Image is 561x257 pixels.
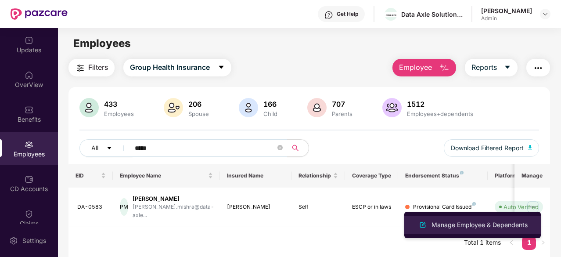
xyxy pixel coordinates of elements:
img: New Pazcare Logo [11,8,68,20]
img: svg+xml;base64,PHN2ZyB4bWxucz0iaHR0cDovL3d3dy53My5vcmcvMjAwMC9zdmciIHhtbG5zOnhsaW5rPSJodHRwOi8vd3... [382,98,402,117]
img: svg+xml;base64,PHN2ZyB4bWxucz0iaHR0cDovL3d3dy53My5vcmcvMjAwMC9zdmciIHdpZHRoPSIyNCIgaGVpZ2h0PSIyNC... [75,63,86,73]
th: Insured Name [220,164,291,188]
img: svg+xml;base64,PHN2ZyBpZD0iQ2xhaW0iIHhtbG5zPSJodHRwOi8vd3d3LnczLm9yZy8yMDAwL3N2ZyIgd2lkdGg9IjIwIi... [25,210,33,218]
span: search [287,145,304,152]
div: Child [262,110,279,117]
th: Relationship [291,164,345,188]
button: Download Filtered Report [444,139,539,157]
li: Previous Page [504,236,518,250]
div: DA-0583 [77,203,106,211]
li: Total 1 items [464,236,501,250]
div: Spouse [187,110,211,117]
div: Employees [102,110,136,117]
button: Reportscaret-down [465,59,518,76]
div: PM [120,198,128,216]
img: svg+xml;base64,PHN2ZyB4bWxucz0iaHR0cDovL3d3dy53My5vcmcvMjAwMC9zdmciIHhtbG5zOnhsaW5rPSJodHRwOi8vd3... [239,98,258,117]
th: Coverage Type [345,164,399,188]
img: manageButton [526,200,540,214]
div: Self [298,203,338,211]
button: left [504,236,518,250]
span: Employee Name [120,172,206,179]
img: svg+xml;base64,PHN2ZyB4bWxucz0iaHR0cDovL3d3dy53My5vcmcvMjAwMC9zdmciIHhtbG5zOnhsaW5rPSJodHRwOi8vd3... [307,98,327,117]
th: EID [68,164,113,188]
button: Group Health Insurancecaret-down [123,59,231,76]
img: svg+xml;base64,PHN2ZyB4bWxucz0iaHR0cDovL3d3dy53My5vcmcvMjAwMC9zdmciIHhtbG5zOnhsaW5rPSJodHRwOi8vd3... [79,98,99,117]
a: 1 [522,236,536,249]
div: Settings [20,236,49,245]
span: Download Filtered Report [451,143,524,153]
img: svg+xml;base64,PHN2ZyBpZD0iQmVuZWZpdHMiIHhtbG5zPSJodHRwOi8vd3d3LnczLm9yZy8yMDAwL3N2ZyIgd2lkdGg9Ij... [25,105,33,114]
div: 707 [330,100,354,109]
img: svg+xml;base64,PHN2ZyBpZD0iSGVscC0zMngzMiIgeG1sbnM9Imh0dHA6Ly93d3cudzMub3JnLzIwMDAvc3ZnIiB3aWR0aD... [324,11,333,19]
span: caret-down [106,145,112,152]
button: Employee [392,59,456,76]
span: Filters [88,62,108,73]
span: right [540,240,546,245]
div: [PERSON_NAME].mishra@data-axle... [133,203,214,220]
div: [PERSON_NAME] [481,7,532,15]
div: Admin [481,15,532,22]
img: svg+xml;base64,PHN2ZyBpZD0iVXBkYXRlZCIgeG1sbnM9Imh0dHA6Ly93d3cudzMub3JnLzIwMDAvc3ZnIiB3aWR0aD0iMj... [25,36,33,45]
li: 1 [522,236,536,250]
div: Auto Verified [503,203,539,211]
th: Manage [514,164,550,188]
img: svg+xml;base64,PHN2ZyB4bWxucz0iaHR0cDovL3d3dy53My5vcmcvMjAwMC9zdmciIHhtbG5zOnhsaW5rPSJodHRwOi8vd3... [417,220,428,230]
div: Data Axle Solutions Private Limited [401,10,463,18]
div: Parents [330,110,354,117]
span: Relationship [298,172,331,179]
div: 206 [187,100,211,109]
span: left [509,240,514,245]
span: Employee [399,62,432,73]
span: close-circle [277,145,283,150]
span: EID [76,172,100,179]
button: right [536,236,550,250]
button: search [287,139,309,157]
img: svg+xml;base64,PHN2ZyB4bWxucz0iaHR0cDovL3d3dy53My5vcmcvMjAwMC9zdmciIHhtbG5zOnhsaW5rPSJodHRwOi8vd3... [164,98,183,117]
div: Employees+dependents [405,110,475,117]
div: [PERSON_NAME] [227,203,284,211]
span: caret-down [218,64,225,72]
div: ESCP or in laws [352,203,392,211]
div: Endorsement Status [405,172,480,179]
span: Employees [73,37,131,50]
img: svg+xml;base64,PHN2ZyB4bWxucz0iaHR0cDovL3d3dy53My5vcmcvMjAwMC9zdmciIHdpZHRoPSIyNCIgaGVpZ2h0PSIyNC... [533,63,543,73]
span: Group Health Insurance [130,62,210,73]
img: svg+xml;base64,PHN2ZyBpZD0iSG9tZSIgeG1sbnM9Imh0dHA6Ly93d3cudzMub3JnLzIwMDAvc3ZnIiB3aWR0aD0iMjAiIG... [25,71,33,80]
span: caret-down [504,64,511,72]
div: Manage Employee & Dependents [430,220,529,230]
div: 166 [262,100,279,109]
img: svg+xml;base64,PHN2ZyBpZD0iU2V0dGluZy0yMHgyMCIgeG1sbnM9Imh0dHA6Ly93d3cudzMub3JnLzIwMDAvc3ZnIiB3aW... [9,236,18,245]
button: Filters [68,59,115,76]
img: svg+xml;base64,PHN2ZyBpZD0iQ0RfQWNjb3VudHMiIGRhdGEtbmFtZT0iQ0QgQWNjb3VudHMiIHhtbG5zPSJodHRwOi8vd3... [25,175,33,184]
button: Allcaret-down [79,139,133,157]
img: svg+xml;base64,PHN2ZyB4bWxucz0iaHR0cDovL3d3dy53My5vcmcvMjAwMC9zdmciIHdpZHRoPSI4IiBoZWlnaHQ9IjgiIH... [460,171,464,174]
div: Platform Status [495,172,543,179]
div: Provisional Card Issued [413,203,476,211]
img: svg+xml;base64,PHN2ZyB4bWxucz0iaHR0cDovL3d3dy53My5vcmcvMjAwMC9zdmciIHhtbG5zOnhsaW5rPSJodHRwOi8vd3... [439,63,450,73]
span: All [91,143,98,153]
div: 433 [102,100,136,109]
div: Get Help [337,11,358,18]
img: svg+xml;base64,PHN2ZyB4bWxucz0iaHR0cDovL3d3dy53My5vcmcvMjAwMC9zdmciIHdpZHRoPSI4IiBoZWlnaHQ9IjgiIH... [472,202,476,206]
div: [PERSON_NAME] [133,195,214,203]
img: svg+xml;base64,PHN2ZyBpZD0iRW1wbG95ZWVzIiB4bWxucz0iaHR0cDovL3d3dy53My5vcmcvMjAwMC9zdmciIHdpZHRoPS... [25,140,33,149]
li: Next Page [536,236,550,250]
img: WhatsApp%20Image%202022-10-27%20at%2012.58.27.jpeg [385,12,397,17]
img: svg+xml;base64,PHN2ZyBpZD0iRHJvcGRvd24tMzJ4MzIiIHhtbG5zPSJodHRwOi8vd3d3LnczLm9yZy8yMDAwL3N2ZyIgd2... [542,11,549,18]
img: svg+xml;base64,PHN2ZyB4bWxucz0iaHR0cDovL3d3dy53My5vcmcvMjAwMC9zdmciIHhtbG5zOnhsaW5rPSJodHRwOi8vd3... [528,145,532,150]
span: close-circle [277,144,283,152]
th: Employee Name [113,164,220,188]
span: Reports [471,62,497,73]
div: 1512 [405,100,475,109]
